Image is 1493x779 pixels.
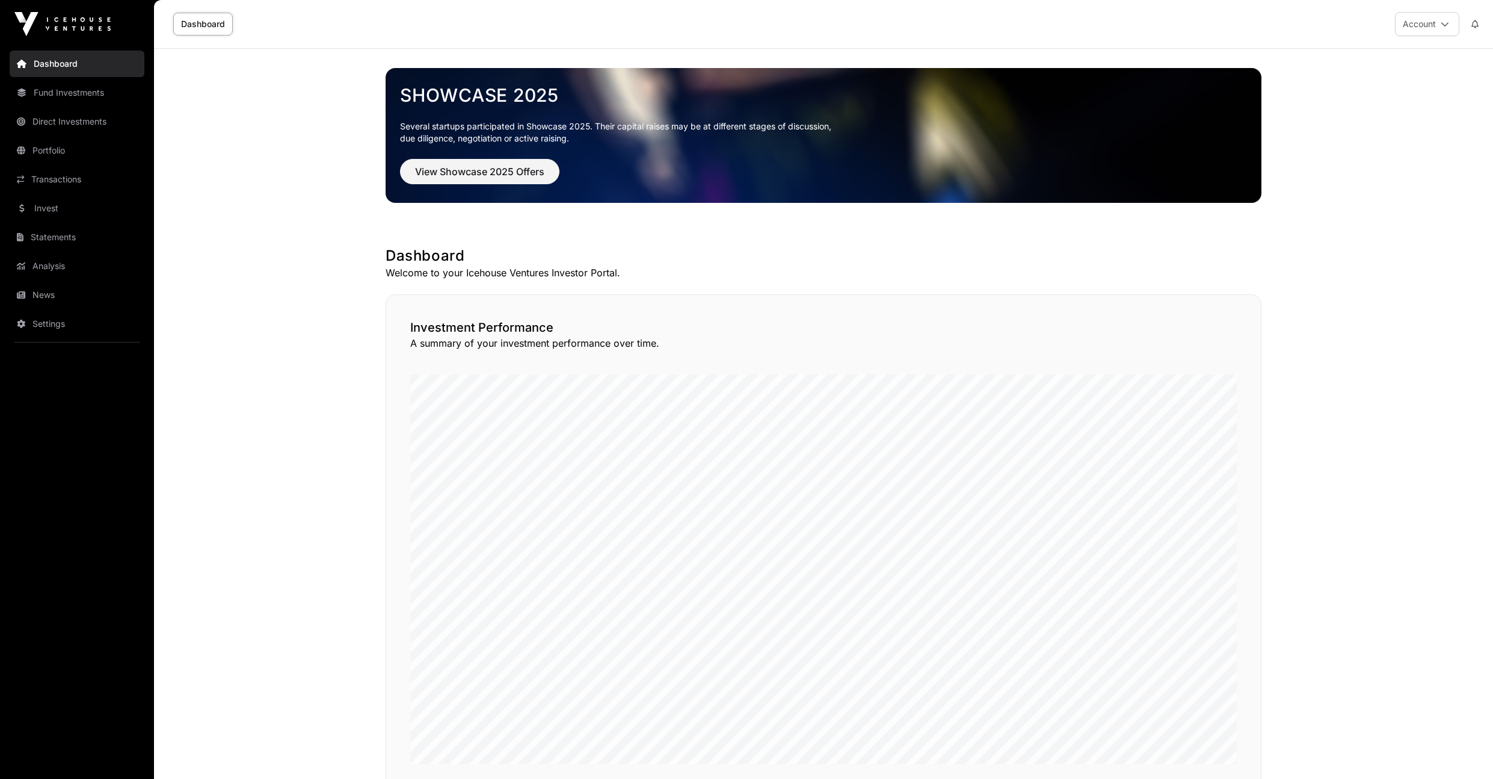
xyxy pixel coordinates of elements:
h1: Dashboard [386,246,1261,265]
a: Statements [10,224,144,250]
img: Showcase 2025 [386,68,1261,203]
a: Analysis [10,253,144,279]
a: News [10,282,144,308]
span: View Showcase 2025 Offers [415,164,544,179]
a: Invest [10,195,144,222]
a: Settings [10,311,144,337]
button: Account [1395,12,1459,36]
p: A summary of your investment performance over time. [410,336,1237,350]
a: View Showcase 2025 Offers [400,171,559,183]
a: Transactions [10,166,144,193]
a: Portfolio [10,137,144,164]
button: View Showcase 2025 Offers [400,159,559,184]
p: Welcome to your Icehouse Ventures Investor Portal. [386,265,1261,280]
p: Several startups participated in Showcase 2025. Their capital raises may be at different stages o... [400,120,1247,144]
a: Showcase 2025 [400,84,1247,106]
a: Fund Investments [10,79,144,106]
a: Direct Investments [10,108,144,135]
a: Dashboard [173,13,233,36]
a: Dashboard [10,51,144,77]
img: Icehouse Ventures Logo [14,12,111,36]
h2: Investment Performance [410,319,1237,336]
